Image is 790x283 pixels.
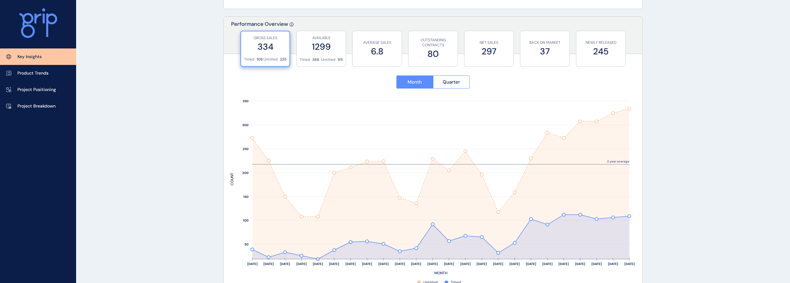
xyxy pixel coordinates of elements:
text: 2 year average [607,159,629,163]
text: 350 [243,99,249,103]
text: 100 [243,218,249,222]
text: 300 [242,123,249,127]
text: [DATE] [575,262,585,266]
text: [DATE] [559,262,569,266]
text: MONTH [434,271,447,276]
p: BACK ON MARKET [523,40,566,45]
text: [DATE] [329,262,339,266]
p: Untitled [321,57,336,62]
text: [DATE] [444,262,454,266]
text: [DATE] [493,262,503,266]
text: 50 [244,242,249,246]
p: Titled [300,57,310,62]
label: 334 [244,41,286,53]
text: [DATE] [624,262,635,266]
label: 80 [412,48,454,60]
text: 200 [242,171,249,175]
text: [DATE] [526,262,536,266]
span: Quarter [443,79,460,85]
text: [DATE] [509,262,520,266]
p: 388 [312,57,319,62]
text: [DATE] [411,262,421,266]
p: GROSS SALES [244,35,286,41]
p: OUTSTANDING CONTRACTS [412,38,454,48]
text: [DATE] [280,262,290,266]
p: NEWLY RELEASED [579,40,622,45]
button: Month [396,75,433,89]
p: Titled [244,57,254,62]
p: 911 [338,57,343,62]
text: [DATE] [247,262,258,266]
span: Month [408,79,422,85]
p: Product Trends [17,70,48,76]
text: [DATE] [296,262,307,266]
p: 225 [280,57,286,62]
text: [DATE] [345,262,356,266]
text: [DATE] [542,262,553,266]
p: Key Insights [17,54,42,60]
label: 1299 [300,41,343,53]
p: AVAILABLE [300,35,343,41]
label: 37 [523,45,566,57]
label: 245 [579,45,622,57]
p: Project Positioning [17,87,56,93]
p: AVERAGE SALES [356,40,399,45]
p: NET SALES [468,40,510,45]
text: [DATE] [313,262,323,266]
label: 297 [468,45,510,57]
text: 150 [243,195,249,199]
text: [DATE] [591,262,602,266]
text: COUNT [230,173,235,185]
text: [DATE] [460,262,471,266]
button: Quarter [433,75,470,89]
text: [DATE] [263,262,274,266]
p: Untitled [263,57,278,62]
text: [DATE] [477,262,487,266]
text: [DATE] [378,262,389,266]
text: 250 [243,147,249,151]
text: [DATE] [608,262,618,266]
label: 6.8 [356,45,399,57]
p: Performance Overview [231,21,288,54]
p: Project Breakdown [17,103,56,109]
text: [DATE] [395,262,405,266]
text: [DATE] [362,262,372,266]
text: [DATE] [427,262,438,266]
p: 109 [257,57,263,62]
